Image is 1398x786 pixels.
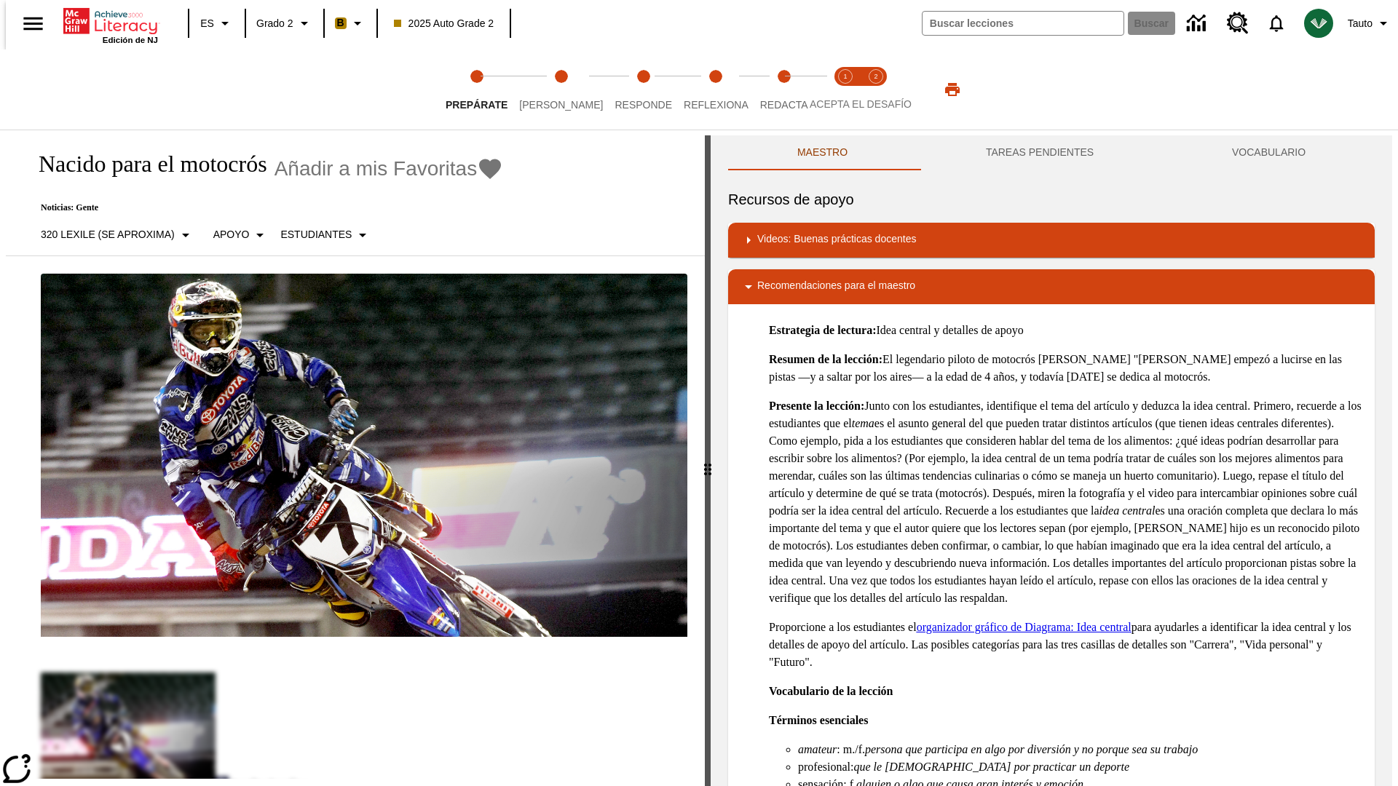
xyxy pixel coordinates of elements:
span: 2025 Auto Grade 2 [394,16,494,31]
input: Buscar campo [923,12,1123,35]
span: Edición de NJ [103,36,158,44]
a: Notificaciones [1257,4,1295,42]
p: Idea central y detalles de apoyo [769,322,1363,339]
div: reading [6,135,705,779]
div: activity [711,135,1392,786]
em: idea central [1099,504,1156,517]
button: Seleccione Lexile, 320 Lexile (Se aproxima) [35,222,200,248]
button: Responde step 3 of 5 [603,49,684,130]
span: Grado 2 [256,16,293,31]
a: Centro de información [1178,4,1218,44]
span: Añadir a mis Favoritas [275,157,478,180]
li: profesional: [798,758,1363,776]
button: Boost El color de la clase es anaranjado claro. Cambiar el color de la clase. [329,10,372,36]
button: Redacta step 5 of 5 [749,49,820,130]
em: tema [852,417,874,429]
div: Pulsa la tecla de intro o la barra espaciadora y luego presiona las flechas de derecha e izquierd... [705,135,711,786]
div: Recomendaciones para el maestro [728,269,1375,304]
li: : m./f. [798,741,1363,758]
button: Prepárate step 1 of 5 [434,49,519,130]
span: B [337,14,344,32]
p: Estudiantes [280,227,352,242]
button: Acepta el desafío contesta step 2 of 2 [855,49,897,130]
text: 1 [843,73,847,80]
p: Proporcione a los estudiantes el para ayudarles a identificar la idea central y los detalles de a... [769,619,1363,671]
p: Apoyo [213,227,250,242]
img: avatar image [1304,9,1333,38]
p: Videos: Buenas prácticas docentes [757,231,916,249]
button: VOCABULARIO [1163,135,1375,170]
button: Lee step 2 of 5 [508,49,615,130]
em: amateur [798,743,837,755]
span: Responde [615,99,672,111]
div: Videos: Buenas prácticas docentes [728,223,1375,258]
button: Imprimir [929,76,976,103]
button: Grado: Grado 2, Elige un grado [250,10,319,36]
em: que le [DEMOGRAPHIC_DATA] por practicar un deporte [853,761,1129,773]
button: TAREAS PENDIENTES [917,135,1163,170]
p: Junto con los estudiantes, identifique el tema del artículo y deduzca la idea central. Primero, r... [769,397,1363,607]
div: Instructional Panel Tabs [728,135,1375,170]
p: El legendario piloto de motocrós [PERSON_NAME] "[PERSON_NAME] empezó a lucirse en las pistas —y a... [769,351,1363,386]
button: Abrir el menú lateral [12,2,55,45]
em: persona que participa en algo por diversión y no porque sea su trabajo [865,743,1198,755]
span: [PERSON_NAME] [519,99,603,111]
img: El corredor de motocrós James Stewart vuela por los aires en su motocicleta de montaña [41,274,687,638]
h1: Nacido para el motocrós [23,151,267,178]
p: Noticias: Gente [23,202,503,213]
span: ACEPTA EL DESAFÍO [810,98,912,110]
button: Maestro [728,135,917,170]
text: 2 [874,73,877,80]
button: Acepta el desafío lee step 1 of 2 [824,49,866,130]
span: ES [200,16,214,31]
a: organizador gráfico de Diagrama: Idea central [917,621,1132,633]
strong: Términos esenciales [769,714,868,726]
strong: Estrategia de lectura: [769,324,877,336]
h6: Recursos de apoyo [728,188,1375,211]
strong: Presente la lección: [769,400,864,412]
button: Escoja un nuevo avatar [1295,4,1342,42]
a: Centro de recursos, Se abrirá en una pestaña nueva. [1218,4,1257,43]
button: Reflexiona step 4 of 5 [672,49,760,130]
div: Portada [63,5,158,44]
button: Seleccionar estudiante [275,222,377,248]
strong: Vocabulario de la lección [769,685,893,697]
button: Perfil/Configuración [1342,10,1398,36]
p: 320 Lexile (Se aproxima) [41,227,175,242]
button: Tipo de apoyo, Apoyo [208,222,275,248]
button: Lenguaje: ES, Selecciona un idioma [194,10,240,36]
span: Tauto [1348,16,1373,31]
strong: Resumen de la lección: [769,353,882,365]
button: Añadir a mis Favoritas - Nacido para el motocrós [275,156,504,181]
span: Redacta [760,99,808,111]
span: Prepárate [446,99,508,111]
span: Reflexiona [684,99,749,111]
p: Recomendaciones para el maestro [757,278,915,295]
